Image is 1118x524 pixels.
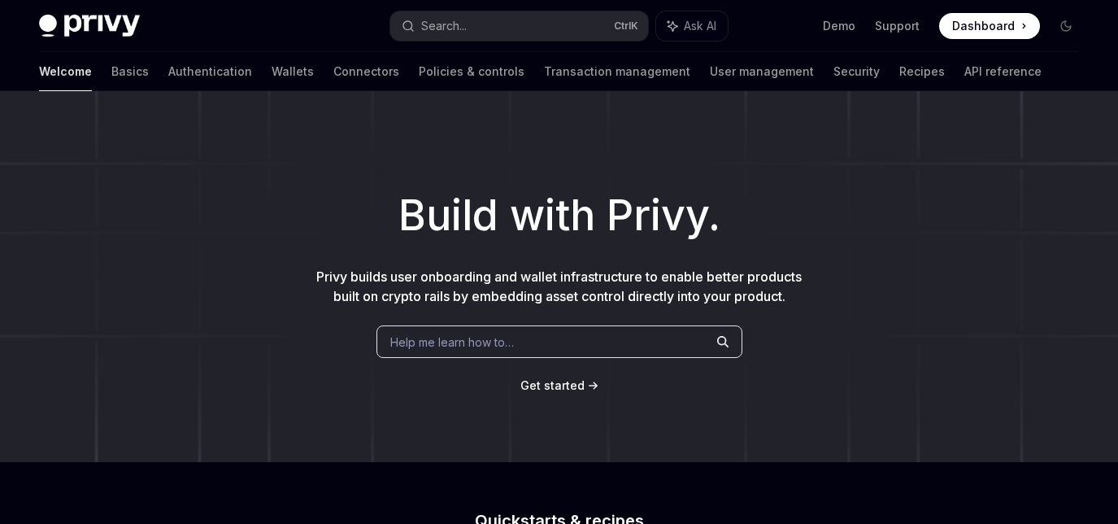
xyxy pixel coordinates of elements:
span: Ask AI [684,18,716,34]
span: Dashboard [952,18,1015,34]
a: Security [833,52,880,91]
a: Get started [520,378,585,394]
button: Ask AI [656,11,728,41]
span: Ctrl K [614,20,638,33]
img: dark logo [39,15,140,37]
a: Recipes [899,52,945,91]
h1: Build with Privy. [26,184,1092,247]
span: Get started [520,378,585,392]
a: Policies & controls [419,52,524,91]
a: Transaction management [544,52,690,91]
div: Search... [421,16,467,36]
a: Connectors [333,52,399,91]
span: Help me learn how to… [390,334,514,351]
button: Toggle dark mode [1053,13,1079,39]
button: Search...CtrlK [390,11,649,41]
a: Authentication [168,52,252,91]
a: Basics [111,52,149,91]
a: Welcome [39,52,92,91]
span: Privy builds user onboarding and wallet infrastructure to enable better products built on crypto ... [316,269,802,304]
a: User management [710,52,814,91]
a: Support [875,18,920,34]
a: Demo [823,18,855,34]
a: API reference [964,52,1042,91]
a: Dashboard [939,13,1040,39]
a: Wallets [272,52,314,91]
